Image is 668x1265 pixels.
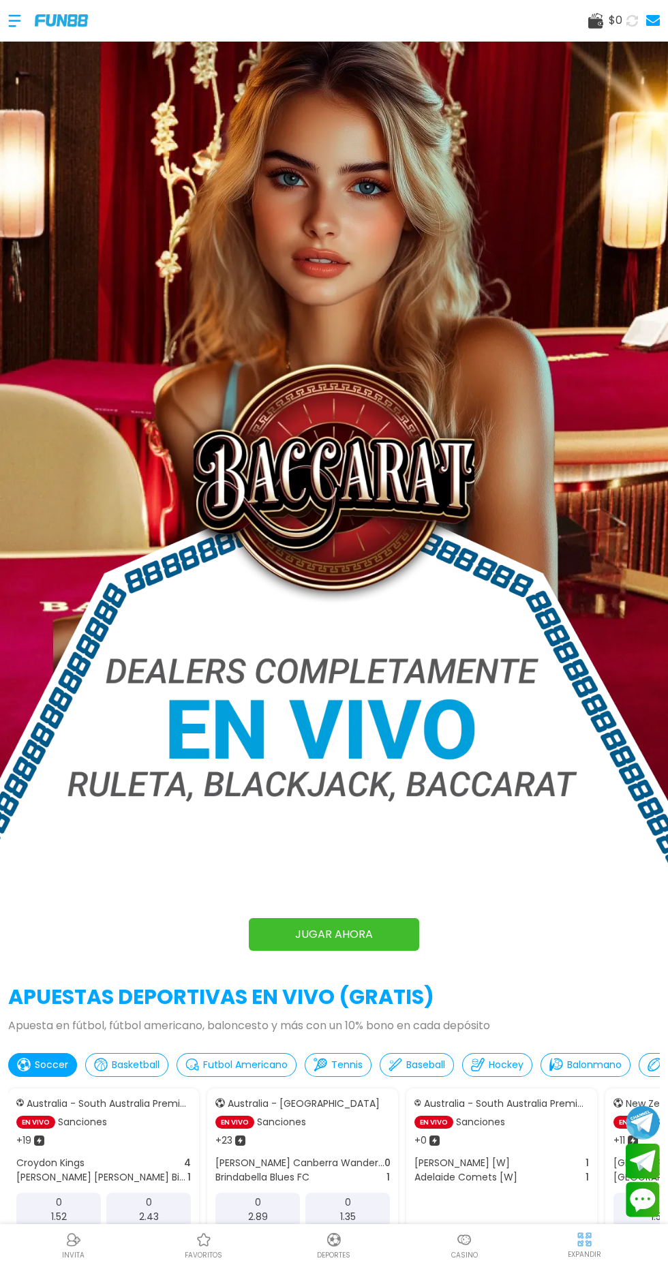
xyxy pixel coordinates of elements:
[568,1249,601,1260] p: EXPANDIR
[626,1182,660,1217] button: Contact customer service
[8,981,660,1012] h2: APUESTAS DEPORTIVAS EN VIVO (gratis)
[626,1144,660,1179] button: Join telegram
[187,1170,191,1185] p: 1
[456,1115,505,1129] p: Sanciones
[406,1058,445,1072] p: Baseball
[414,1170,517,1185] p: Adelaide Comets [W]
[27,1097,191,1111] p: Australia - South Australia Premier League
[215,1156,384,1170] p: [PERSON_NAME] Canberra Wanderers FC
[196,1232,212,1248] img: Casino Favoritos
[228,1097,380,1111] p: Australia - [GEOGRAPHIC_DATA]
[58,1115,107,1129] p: Sanciones
[384,1156,390,1170] p: 0
[586,1156,589,1170] p: 1
[255,1195,261,1210] p: 0
[489,1058,523,1072] p: Hockey
[8,1230,138,1260] a: ReferralReferralINVITA
[35,14,88,26] img: Company Logo
[609,12,622,29] span: $ 0
[35,1058,68,1072] p: Soccer
[16,1156,85,1170] p: Croydon Kings
[8,1053,77,1077] button: Soccer
[386,1170,390,1185] p: 1
[249,918,419,951] a: JUGAR AHORA
[414,1116,453,1129] p: EN VIVO
[414,1156,510,1170] p: [PERSON_NAME] [W]
[215,1116,254,1129] p: EN VIVO
[424,1097,589,1111] p: Australia - South Australia Premier League Women
[51,1210,67,1224] p: 1.52
[626,1105,660,1140] button: Join telegram channel
[451,1250,478,1260] p: Casino
[65,1232,82,1248] img: Referral
[331,1058,363,1072] p: Tennis
[138,1230,269,1260] a: Casino FavoritosCasino Favoritosfavoritos
[326,1232,342,1248] img: Deportes
[399,1230,530,1260] a: CasinoCasinoCasino
[185,1250,222,1260] p: favoritos
[16,1170,187,1185] p: [PERSON_NAME] [PERSON_NAME] Birkalla
[85,1053,168,1077] button: Basketball
[139,1210,159,1224] p: 2.43
[414,1133,427,1148] p: + 0
[576,1231,593,1248] img: hide
[340,1210,356,1224] p: 1.35
[380,1053,454,1077] button: Baseball
[257,1115,306,1129] p: Sanciones
[613,1116,652,1129] p: EN VIVO
[269,1230,399,1260] a: DeportesDeportesDeportes
[613,1133,625,1148] p: + 11
[345,1195,351,1210] p: 0
[16,1133,31,1148] p: + 19
[62,1250,85,1260] p: INVITA
[541,1053,631,1077] button: Balonmano
[112,1058,160,1072] p: Basketball
[184,1156,191,1170] p: 4
[456,1232,472,1248] img: Casino
[305,1053,371,1077] button: Tennis
[215,1133,232,1148] p: + 23
[248,1210,268,1224] p: 2.89
[567,1058,622,1072] p: Balonmano
[586,1170,589,1185] p: 1
[16,1116,55,1129] p: EN VIVO
[215,1170,309,1185] p: Brindabella Blues FC
[146,1195,152,1210] p: 0
[203,1058,288,1072] p: Futbol Americano
[462,1053,532,1077] button: Hockey
[56,1195,62,1210] p: 0
[317,1250,350,1260] p: Deportes
[177,1053,297,1077] button: Futbol Americano
[8,1018,660,1034] p: Apuesta en fútbol, fútbol americano, baloncesto y más con un 10% bono en cada depósito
